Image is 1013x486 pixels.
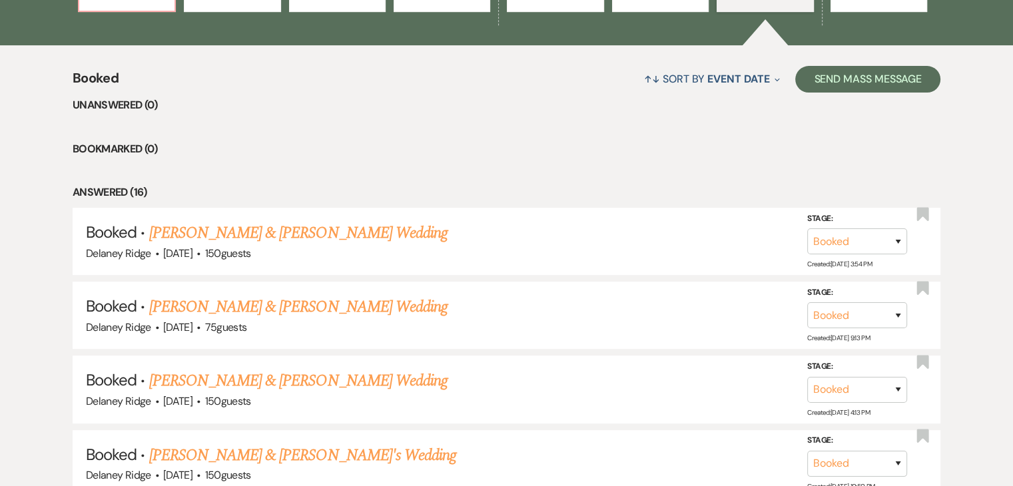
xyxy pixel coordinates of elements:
label: Stage: [807,433,907,448]
span: ↑↓ [644,72,660,86]
li: Unanswered (0) [73,97,940,114]
span: [DATE] [163,246,192,260]
a: [PERSON_NAME] & [PERSON_NAME] Wedding [149,221,448,245]
span: 150 guests [205,394,251,408]
span: Booked [86,222,137,242]
li: Answered (16) [73,184,940,201]
a: [PERSON_NAME] & [PERSON_NAME] Wedding [149,295,448,319]
span: Booked [73,68,119,97]
label: Stage: [807,286,907,300]
span: [DATE] [163,394,192,408]
span: Delaney Ridge [86,394,151,408]
span: [DATE] [163,468,192,482]
span: Created: [DATE] 9:13 PM [807,334,870,342]
span: Booked [86,296,137,316]
a: [PERSON_NAME] & [PERSON_NAME] Wedding [149,369,448,393]
span: Delaney Ridge [86,468,151,482]
span: Booked [86,444,137,465]
span: Created: [DATE] 4:13 PM [807,407,870,416]
button: Sort By Event Date [639,61,785,97]
span: [DATE] [163,320,192,334]
span: 75 guests [205,320,247,334]
button: Send Mass Message [795,66,940,93]
span: 150 guests [205,246,251,260]
span: Delaney Ridge [86,320,151,334]
span: 150 guests [205,468,251,482]
span: Booked [86,369,137,390]
span: Delaney Ridge [86,246,151,260]
span: Created: [DATE] 3:54 PM [807,260,872,268]
li: Bookmarked (0) [73,140,940,158]
label: Stage: [807,360,907,374]
label: Stage: [807,212,907,226]
span: Event Date [707,72,769,86]
a: [PERSON_NAME] & [PERSON_NAME]'s Wedding [149,443,457,467]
